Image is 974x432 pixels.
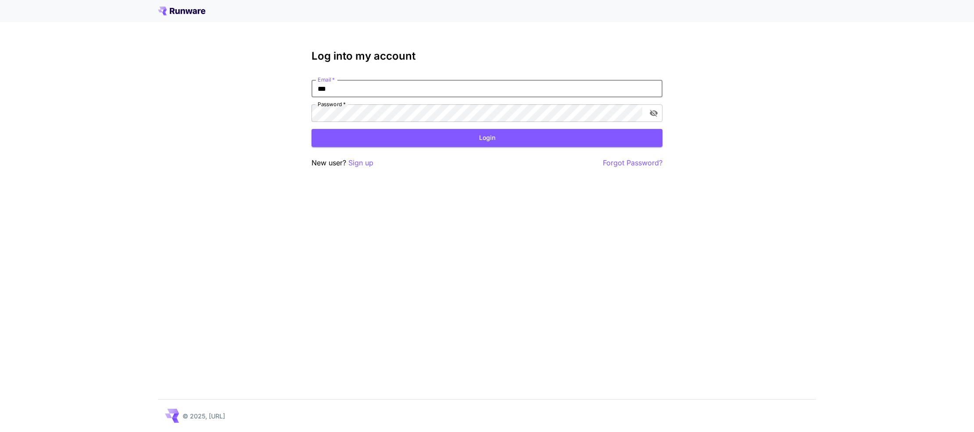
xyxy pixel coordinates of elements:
button: Login [312,129,662,147]
p: New user? [312,157,373,168]
button: Forgot Password? [603,157,662,168]
label: Email [318,76,335,83]
button: Sign up [348,157,373,168]
p: © 2025, [URL] [183,411,225,421]
h3: Log into my account [312,50,662,62]
label: Password [318,100,346,108]
button: toggle password visibility [646,105,662,121]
